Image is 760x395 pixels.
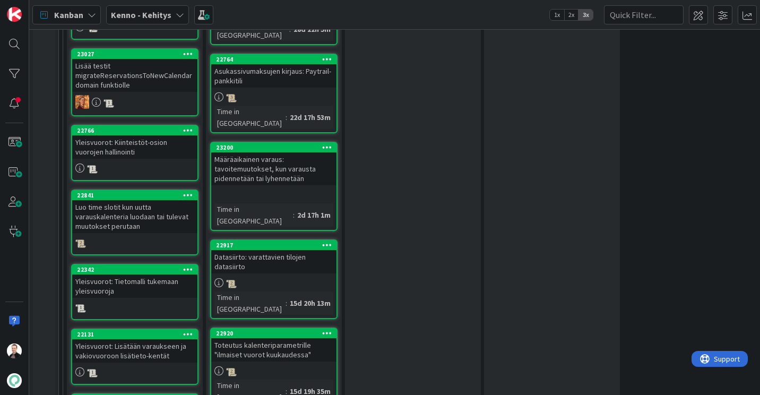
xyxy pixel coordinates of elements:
[211,143,336,185] div: 23200Määräaikainen varaus: tavoitemuutokset, kun varausta pidennetään tai lyhennetään
[286,297,287,309] span: :
[287,111,333,123] div: 22d 17h 53m
[211,241,336,273] div: 22917Datasiirto: varattavien tilojen datasiirto
[77,331,197,338] div: 22131
[216,56,336,63] div: 22764
[550,10,564,20] span: 1x
[72,191,197,233] div: 22841Luo time slotit kun uutta varauskalenteria luodaan tai tulevat muutokset perutaan
[71,329,198,385] a: 22131Yleisvuorot: Lisätään varaukseen ja vakiovuoroon lisätieto-kentät
[287,297,333,309] div: 15d 20h 13m
[77,192,197,199] div: 22841
[214,106,286,129] div: Time in [GEOGRAPHIC_DATA]
[72,330,197,363] div: 22131Yleisvuorot: Lisätään varaukseen ja vakiovuoroon lisätieto-kentät
[211,250,336,273] div: Datasiirto: varattavien tilojen datasiirto
[295,209,333,221] div: 2d 17h 1m
[77,127,197,134] div: 22766
[72,265,197,274] div: 22342
[211,152,336,185] div: Määräaikainen varaus: tavoitemuutokset, kun varausta pidennetään tai lyhennetään
[72,200,197,233] div: Luo time slotit kun uutta varauskalenteria luodaan tai tulevat muutokset perutaan
[564,10,578,20] span: 2x
[7,344,22,358] img: VP
[214,203,293,227] div: Time in [GEOGRAPHIC_DATA]
[210,54,338,133] a: 22764Asukassivumaksujen kirjaus: Paytrail-pankkitiliTime in [GEOGRAPHIC_DATA]:22d 17h 53m
[71,48,198,116] a: 23027Lisää testit migrateReservationsToNewCalendar domain funktiolleTL
[77,266,197,273] div: 22342
[71,264,198,320] a: 22342Yleisvuorot: Tietomalli tukemaan yleisvuoroja
[72,49,197,92] div: 23027Lisää testit migrateReservationsToNewCalendar domain funktiolle
[211,338,336,362] div: Toteutus kalenteriparametrille "ilmaiset vuorot kuukaudessa"
[211,329,336,338] div: 22920
[604,5,684,24] input: Quick Filter...
[72,135,197,159] div: Yleisvuorot: Kiinteistöt-osion vuorojen hallinointi
[216,144,336,151] div: 23200
[77,50,197,58] div: 23027
[286,111,287,123] span: :
[22,2,48,14] span: Support
[72,274,197,298] div: Yleisvuorot: Tietomalli tukemaan yleisvuoroja
[72,126,197,135] div: 22766
[216,242,336,249] div: 22917
[211,329,336,362] div: 22920Toteutus kalenteriparametrille "ilmaiset vuorot kuukaudessa"
[54,8,83,21] span: Kanban
[111,10,171,20] b: Kenno - Kehitys
[75,95,89,109] img: TL
[211,55,336,64] div: 22764
[72,95,197,109] div: TL
[72,265,197,298] div: 22342Yleisvuorot: Tietomalli tukemaan yleisvuoroja
[72,330,197,339] div: 22131
[211,55,336,88] div: 22764Asukassivumaksujen kirjaus: Paytrail-pankkitili
[72,191,197,200] div: 22841
[7,373,22,388] img: avatar
[216,330,336,337] div: 22920
[211,241,336,250] div: 22917
[71,125,198,181] a: 22766Yleisvuorot: Kiinteistöt-osion vuorojen hallinointi
[72,59,197,92] div: Lisää testit migrateReservationsToNewCalendar domain funktiolle
[293,209,295,221] span: :
[210,239,338,319] a: 22917Datasiirto: varattavien tilojen datasiirtoTime in [GEOGRAPHIC_DATA]:15d 20h 13m
[211,143,336,152] div: 23200
[210,142,338,231] a: 23200Määräaikainen varaus: tavoitemuutokset, kun varausta pidennetään tai lyhennetäänTime in [GEO...
[7,7,22,22] img: Visit kanbanzone.com
[214,291,286,315] div: Time in [GEOGRAPHIC_DATA]
[72,49,197,59] div: 23027
[72,339,197,363] div: Yleisvuorot: Lisätään varaukseen ja vakiovuoroon lisätieto-kentät
[71,190,198,255] a: 22841Luo time slotit kun uutta varauskalenteria luodaan tai tulevat muutokset perutaan
[72,126,197,159] div: 22766Yleisvuorot: Kiinteistöt-osion vuorojen hallinointi
[211,64,336,88] div: Asukassivumaksujen kirjaus: Paytrail-pankkitili
[578,10,593,20] span: 3x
